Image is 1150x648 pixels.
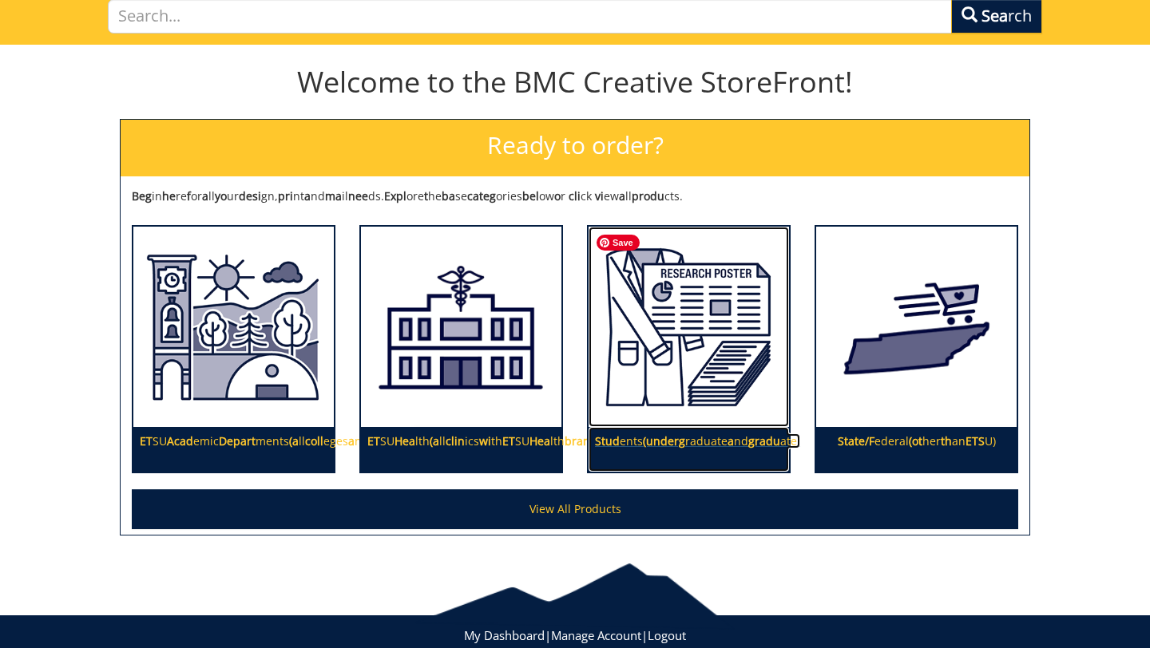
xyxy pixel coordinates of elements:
a: My Dashboard [464,627,545,643]
null: ents raduate nd ate) [595,433,800,448]
img: ETSU Academic Departments (all colleges and departments) [133,227,334,428]
null: vi [595,188,604,203]
img: ETSU Health (all clinics with ETSU Health branding) [361,227,561,428]
a: Logout [648,627,686,643]
null: Acad [167,433,193,448]
null: th [941,433,952,448]
null: ve [613,238,633,247]
null: ET [502,433,515,448]
null: Expl [384,188,406,203]
a: State/Federal(otherthanETSU) [816,227,1017,472]
null: desi [239,188,261,203]
null: ET [140,433,153,448]
null: bel [522,188,539,203]
null: categ [467,188,496,203]
a: Manage Account [551,627,641,643]
a: ETSUHealth(allclinicswithETSUHealthbranding) [361,227,561,472]
null: Beg [132,188,152,203]
null: Hea [529,433,550,448]
img: State/Federal (other than ETSU) [816,227,1017,428]
h1: Welcome to the BMC Creative StoreFront! [120,66,1030,98]
null: o [554,188,561,203]
null: cli [569,188,581,203]
null: rch [978,5,1032,26]
null: Stud [595,433,620,448]
null: State/F [838,433,874,448]
null: nee [348,188,368,203]
null: produ [632,188,664,203]
null: a [304,188,311,203]
null: (a [289,433,299,448]
null: pri [278,188,293,203]
null: (ot [909,433,922,448]
null: he [162,188,176,203]
null: a [619,188,625,203]
null: t [424,188,428,203]
null: (underg [643,433,685,448]
null: ma [325,188,342,203]
a: Students(undergraduateandgraduate) [589,227,789,472]
null: Hea [395,433,415,448]
h2: Ready to order? [121,120,1029,176]
null: Depart [219,433,256,448]
null: ETS [966,433,985,448]
img: Students (undergraduate and graduate) [589,227,789,428]
null: f [187,188,191,203]
null: yo [215,188,227,203]
null: brand [565,433,597,448]
null: SU emic ments ll eges nd ments) [140,433,442,448]
null: SU lth ll ics th SU lth ing) [367,433,617,448]
null: a [202,188,208,203]
null: ba [442,188,455,203]
a: ETSUAcademicDepartments(allcollegesanddepartments) [133,227,334,472]
null: wi [479,433,491,448]
a: View All Products [132,489,1018,529]
null: in re or ll ur gn, nt nd il ds. ore he se ories ow r ck ew ll cts. [132,188,683,203]
null: Sa [613,238,623,247]
null: clin [446,433,465,448]
null: coll [305,433,323,448]
null: ET [367,433,380,448]
null: (a [430,433,439,448]
null: gradu [748,433,780,448]
null: Sea [981,5,1008,26]
null: a [728,433,734,448]
null: ederal her an U) [838,433,996,448]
